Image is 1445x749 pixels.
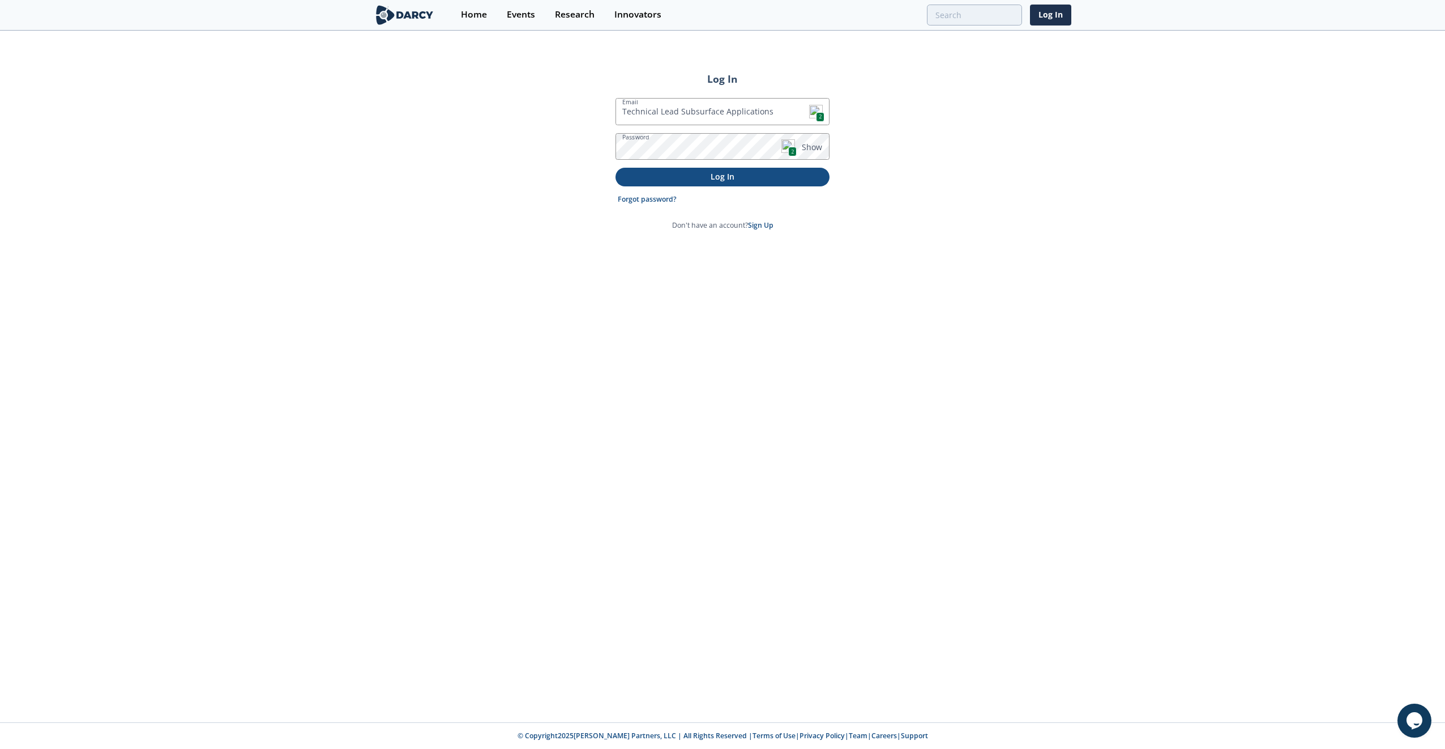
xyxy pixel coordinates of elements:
a: Careers [871,731,897,741]
p: Don't have an account? [672,220,773,231]
div: Innovators [614,10,661,19]
a: Team [849,731,867,741]
img: logo-wide.svg [374,5,435,25]
p: Log In [623,171,822,182]
a: Sign Up [748,220,773,230]
iframe: chat widget [1397,704,1434,738]
h2: Log In [615,71,830,86]
button: Log In [615,168,830,186]
a: Forgot password? [618,194,677,205]
p: © Copyright 2025 [PERSON_NAME] Partners, LLC | All Rights Reserved | | | | | [303,731,1142,741]
span: 2 [816,112,824,122]
span: 2 [788,147,797,156]
span: Show [802,141,822,153]
img: npw-badge-icon.svg [809,105,823,118]
div: Home [461,10,487,19]
div: Research [555,10,595,19]
label: Email [622,97,638,107]
input: Advanced Search [927,5,1022,25]
a: Log In [1030,5,1071,25]
a: Terms of Use [753,731,796,741]
div: Events [507,10,535,19]
a: Privacy Policy [800,731,845,741]
img: npw-badge-icon.svg [781,139,795,153]
a: Support [901,731,928,741]
label: Password [622,133,649,142]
